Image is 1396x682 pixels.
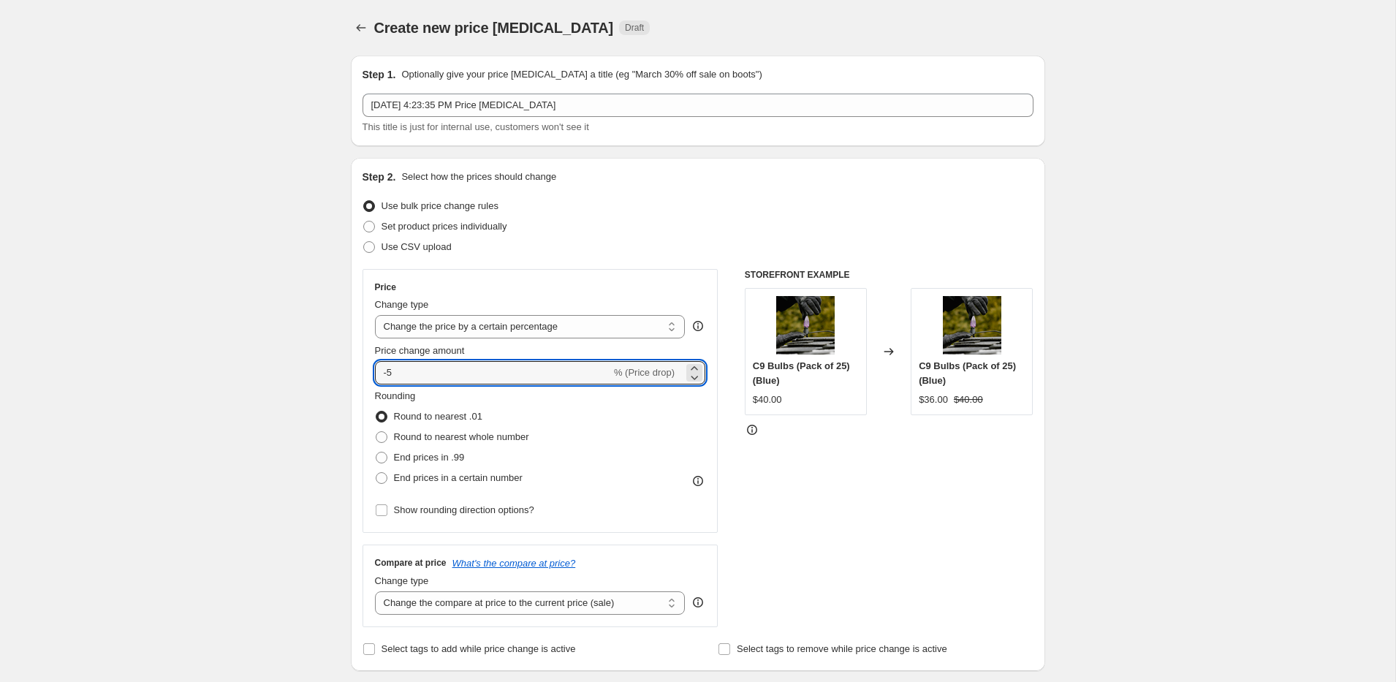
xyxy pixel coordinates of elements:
[943,296,1001,355] img: BSL-HOLIDAY_08A3231_80x.png
[745,269,1033,281] h6: STOREFRONT EXAMPLE
[452,558,576,569] button: What's the compare at price?
[614,367,675,378] span: % (Price drop)
[375,281,396,293] h3: Price
[954,393,983,407] strike: $40.00
[363,121,589,132] span: This title is just for internal use, customers won't see it
[737,643,947,654] span: Select tags to remove while price change is active
[374,20,614,36] span: Create new price [MEDICAL_DATA]
[691,595,705,610] div: help
[375,345,465,356] span: Price change amount
[382,221,507,232] span: Set product prices individually
[363,67,396,82] h2: Step 1.
[919,393,948,407] div: $36.00
[394,472,523,483] span: End prices in a certain number
[375,390,416,401] span: Rounding
[753,360,850,386] span: C9 Bulbs (Pack of 25) (Blue)
[394,504,534,515] span: Show rounding direction options?
[625,22,644,34] span: Draft
[375,299,429,310] span: Change type
[382,643,576,654] span: Select tags to add while price change is active
[753,393,782,407] div: $40.00
[394,411,482,422] span: Round to nearest .01
[375,361,611,384] input: -15
[351,18,371,38] button: Price change jobs
[394,431,529,442] span: Round to nearest whole number
[375,557,447,569] h3: Compare at price
[401,67,762,82] p: Optionally give your price [MEDICAL_DATA] a title (eg "March 30% off sale on boots")
[394,452,465,463] span: End prices in .99
[382,200,498,211] span: Use bulk price change rules
[776,296,835,355] img: BSL-HOLIDAY_08A3231_80x.png
[382,241,452,252] span: Use CSV upload
[919,360,1016,386] span: C9 Bulbs (Pack of 25) (Blue)
[691,319,705,333] div: help
[401,170,556,184] p: Select how the prices should change
[363,94,1033,117] input: 30% off holiday sale
[363,170,396,184] h2: Step 2.
[375,575,429,586] span: Change type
